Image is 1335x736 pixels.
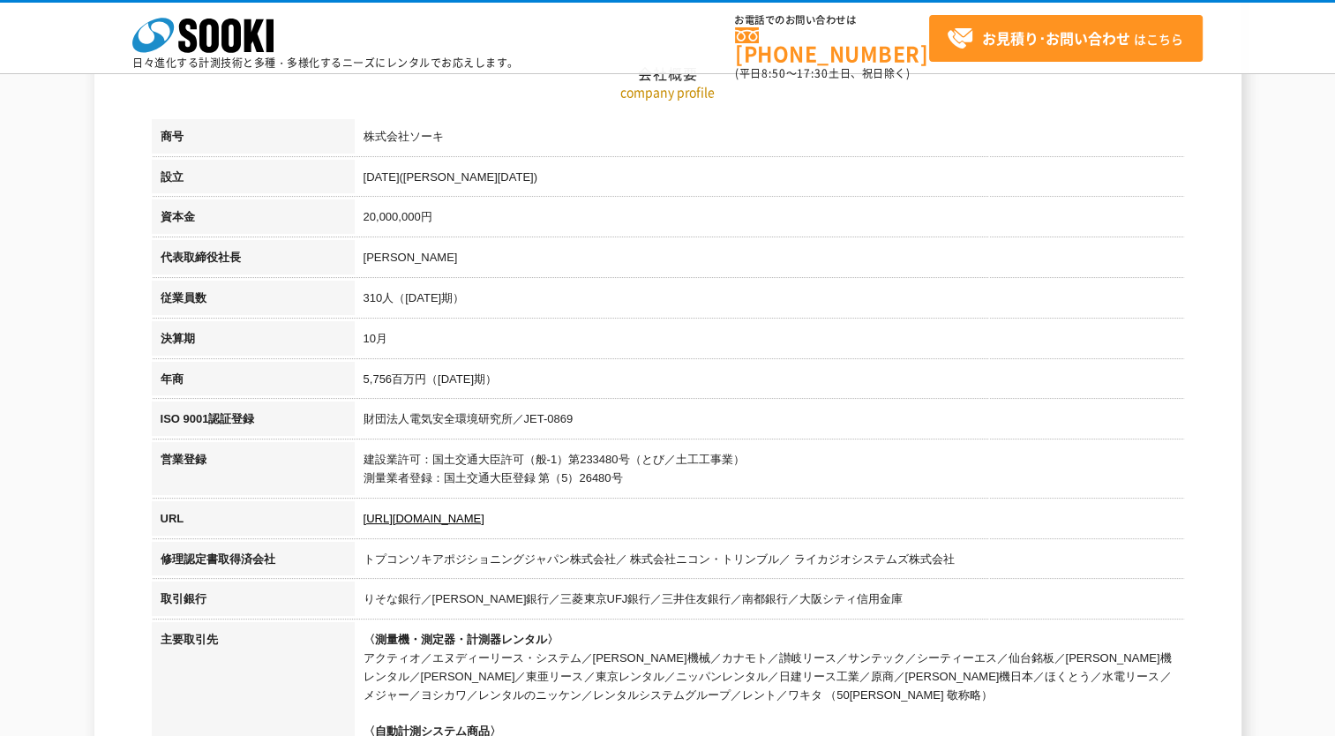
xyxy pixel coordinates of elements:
th: 営業登録 [152,442,355,501]
td: 310人（[DATE]期） [355,281,1184,321]
td: 株式会社ソーキ [355,119,1184,160]
span: 17:30 [797,65,829,81]
th: 決算期 [152,321,355,362]
td: 20,000,000円 [355,199,1184,240]
td: 5,756百万円（[DATE]期） [355,362,1184,402]
td: 建設業許可：国土交通大臣許可（般-1）第233480号（とび／土工工事業） 測量業者登録：国土交通大臣登録 第（5）26480号 [355,442,1184,501]
td: りそな銀行／[PERSON_NAME]銀行／三菱東京UFJ銀行／三井住友銀行／南都銀行／大阪シティ信用金庫 [355,582,1184,622]
th: 従業員数 [152,281,355,321]
a: [PHONE_NUMBER] [735,27,929,64]
strong: お見積り･お問い合わせ [982,27,1130,49]
td: [DATE]([PERSON_NAME][DATE]) [355,160,1184,200]
span: (平日 ～ 土日、祝日除く) [735,65,910,81]
span: 8:50 [761,65,786,81]
th: 修理認定書取得済会社 [152,542,355,582]
th: 代表取締役社長 [152,240,355,281]
span: お電話でのお問い合わせは [735,15,929,26]
th: ISO 9001認証登録 [152,402,355,442]
th: 商号 [152,119,355,160]
th: 年商 [152,362,355,402]
th: 設立 [152,160,355,200]
td: 財団法人電気安全環境研究所／JET-0869 [355,402,1184,442]
p: company profile [152,83,1184,101]
th: 取引銀行 [152,582,355,622]
td: [PERSON_NAME] [355,240,1184,281]
td: 10月 [355,321,1184,362]
a: お見積り･お問い合わせはこちら [929,15,1203,62]
th: URL [152,501,355,542]
td: トプコンソキアポジショニングジャパン株式会社／ 株式会社ニコン・トリンブル／ ライカジオシステムズ株式会社 [355,542,1184,582]
span: はこちら [947,26,1183,52]
a: [URL][DOMAIN_NAME] [364,512,484,525]
p: 日々進化する計測技術と多種・多様化するニーズにレンタルでお応えします。 [132,57,519,68]
span: 〈測量機・測定器・計測器レンタル〉 [364,633,559,646]
th: 資本金 [152,199,355,240]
